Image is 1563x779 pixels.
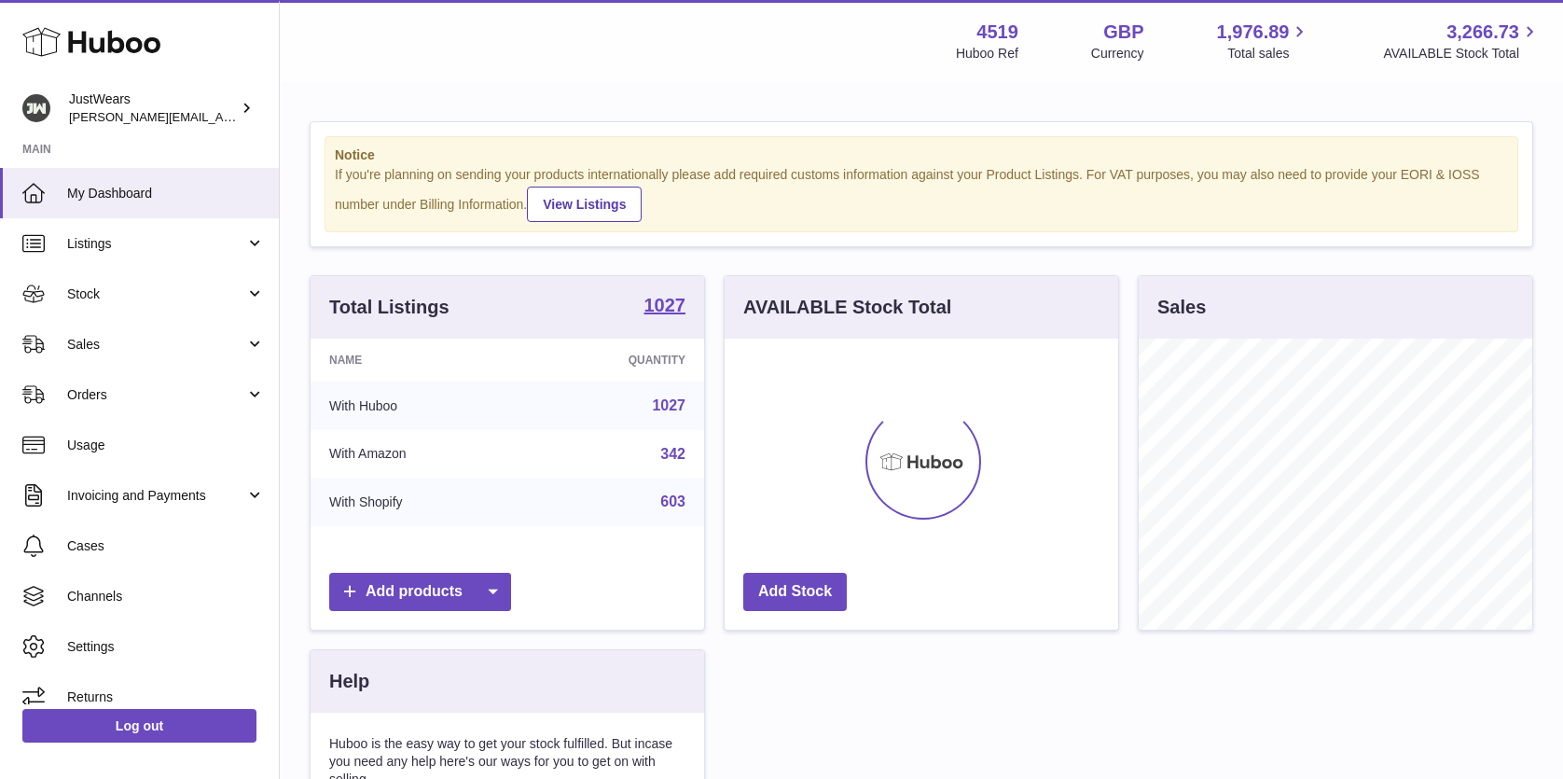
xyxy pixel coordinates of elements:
th: Name [311,339,526,382]
td: With Huboo [311,382,526,430]
span: Channels [67,588,265,605]
strong: 1027 [644,296,686,314]
span: AVAILABLE Stock Total [1383,45,1541,63]
div: If you're planning on sending your products internationally please add required customs informati... [335,166,1508,222]
a: 1027 [652,397,685,413]
a: 603 [660,494,685,509]
a: Add Stock [743,573,847,611]
a: 3,266.73 AVAILABLE Stock Total [1383,20,1541,63]
span: Sales [67,336,245,354]
a: 1027 [644,296,686,318]
span: 3,266.73 [1446,20,1519,45]
span: Settings [67,638,265,656]
strong: GBP [1103,20,1143,45]
div: JustWears [69,90,237,126]
a: View Listings [527,187,642,222]
a: 1,976.89 Total sales [1217,20,1311,63]
a: 342 [660,446,685,462]
h3: Help [329,669,369,694]
a: Add products [329,573,511,611]
h3: Sales [1157,295,1206,320]
span: Usage [67,437,265,454]
h3: AVAILABLE Stock Total [743,295,951,320]
span: Orders [67,386,245,404]
strong: Notice [335,146,1508,164]
span: 1,976.89 [1217,20,1290,45]
span: Listings [67,235,245,253]
span: My Dashboard [67,185,265,202]
h3: Total Listings [329,295,450,320]
span: Cases [67,537,265,555]
td: With Amazon [311,430,526,479]
div: Currency [1091,45,1144,63]
span: Stock [67,285,245,303]
span: Invoicing and Payments [67,487,245,505]
a: Log out [22,709,256,743]
span: [PERSON_NAME][EMAIL_ADDRESS][DOMAIN_NAME] [69,109,374,124]
img: josh@just-wears.com [22,94,50,122]
strong: 4519 [976,20,1018,45]
span: Returns [67,689,265,706]
td: With Shopify [311,478,526,526]
th: Quantity [526,339,704,382]
div: Huboo Ref [956,45,1018,63]
span: Total sales [1227,45,1310,63]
